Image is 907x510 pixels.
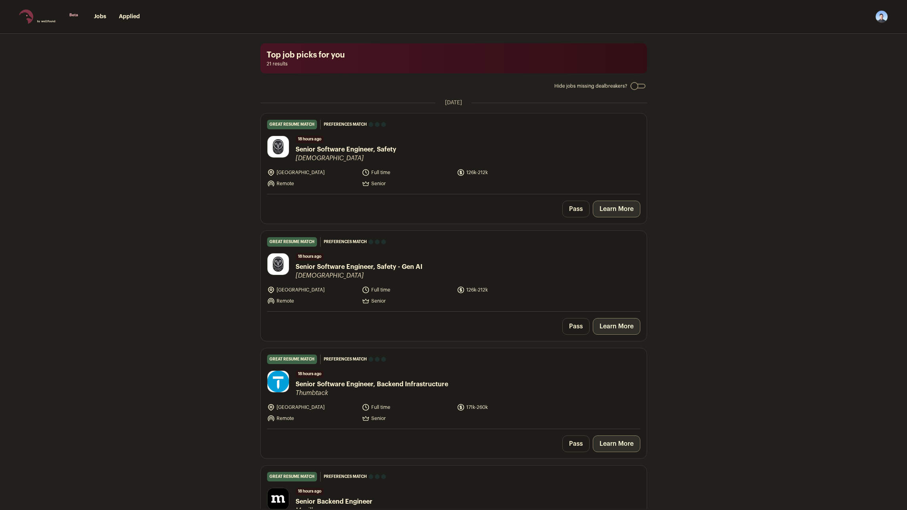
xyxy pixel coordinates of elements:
span: 18 hours ago [296,488,324,495]
li: 126k-212k [457,169,547,176]
span: Preferences match [324,121,367,128]
li: Senior [362,414,452,422]
img: f3d5d0fa5e81f1c40eef72acec6f04c076c8df624c75215ce6affc40ebb62c96.jpg [267,136,289,157]
button: Open dropdown [875,10,888,23]
li: 171k-260k [457,403,547,411]
img: 10600165-medium_jpg [875,10,888,23]
button: Pass [562,435,590,452]
li: Remote [267,414,357,422]
span: Senior Software Engineer, Backend Infrastructure [296,380,448,389]
span: Hide jobs missing dealbreakers? [554,83,627,89]
span: Senior Software Engineer, Safety [296,145,396,154]
div: great resume match [267,355,317,364]
div: great resume match [267,237,317,247]
li: [GEOGRAPHIC_DATA] [267,169,357,176]
li: Remote [267,297,357,305]
span: Preferences match [324,355,367,363]
span: Preferences match [324,238,367,246]
a: Learn More [593,318,640,335]
a: Learn More [593,435,640,452]
span: Thumbtack [296,389,448,397]
a: Applied [119,14,140,19]
div: great resume match [267,120,317,129]
h1: Top job picks for you [267,50,641,61]
button: Pass [562,318,590,335]
span: [DEMOGRAPHIC_DATA] [296,272,422,280]
img: ed6f39911129357e39051950c0635099861b11d33cdbe02a057c56aa8f195c9d.jpg [267,488,289,510]
a: Learn More [593,201,640,217]
a: Jobs [94,14,106,19]
span: 18 hours ago [296,136,324,143]
li: Remote [267,180,357,188]
img: 7b009e581603749374b970a83ebcd8434933ec68e0f29a9211d3eee776a43c97.jpg [267,371,289,392]
div: great resume match [267,472,317,481]
span: Senior Backend Engineer [296,497,372,506]
span: 21 results [267,61,641,67]
img: f3d5d0fa5e81f1c40eef72acec6f04c076c8df624c75215ce6affc40ebb62c96.jpg [267,253,289,275]
a: great resume match Preferences match 18 hours ago Senior Software Engineer, Safety - Gen AI [DEMO... [261,231,647,311]
li: Full time [362,403,452,411]
li: [GEOGRAPHIC_DATA] [267,403,357,411]
span: 18 hours ago [296,253,324,261]
button: Pass [562,201,590,217]
li: Full time [362,169,452,176]
li: 126k-212k [457,286,547,294]
span: [DEMOGRAPHIC_DATA] [296,154,396,162]
li: Senior [362,180,452,188]
li: Senior [362,297,452,305]
span: Senior Software Engineer, Safety - Gen AI [296,262,422,272]
span: 18 hours ago [296,370,324,378]
a: great resume match Preferences match 18 hours ago Senior Software Engineer, Backend Infrastructur... [261,348,647,429]
li: [GEOGRAPHIC_DATA] [267,286,357,294]
span: Preferences match [324,473,367,481]
a: great resume match Preferences match 18 hours ago Senior Software Engineer, Safety [DEMOGRAPHIC_D... [261,113,647,194]
li: Full time [362,286,452,294]
span: [DATE] [445,99,462,107]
